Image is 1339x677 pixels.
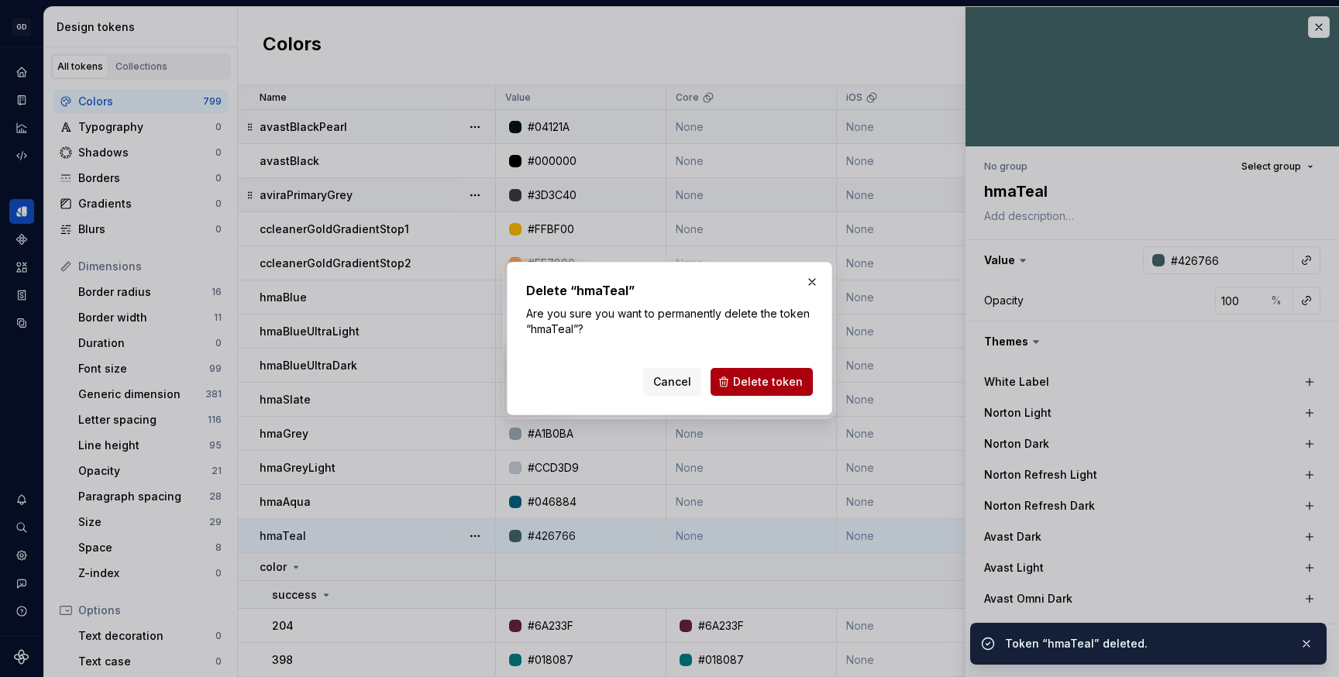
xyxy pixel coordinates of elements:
[526,306,813,337] p: Are you sure you want to permanently delete the token “hmaTeal”?
[653,374,691,390] span: Cancel
[643,368,701,396] button: Cancel
[733,374,803,390] span: Delete token
[711,368,813,396] button: Delete token
[1005,636,1287,651] div: Token “hmaTeal” deleted.
[526,281,813,300] h2: Delete “hmaTeal”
